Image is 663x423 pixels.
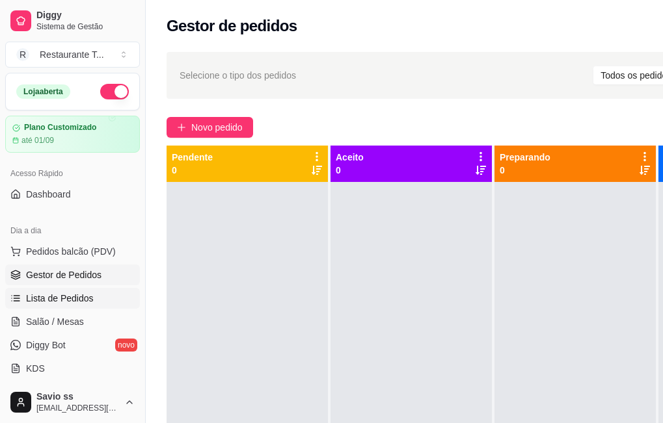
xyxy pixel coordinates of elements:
[36,21,135,32] span: Sistema de Gestão
[26,362,45,375] span: KDS
[16,48,29,61] span: R
[5,42,140,68] button: Select a team
[5,116,140,153] a: Plano Customizadoaté 01/09
[21,135,54,146] article: até 01/09
[5,264,140,285] a: Gestor de Pedidos
[167,16,297,36] h2: Gestor de pedidos
[26,188,71,201] span: Dashboard
[177,123,186,132] span: plus
[5,184,140,205] a: Dashboard
[336,164,364,177] p: 0
[167,117,253,138] button: Novo pedido
[172,164,213,177] p: 0
[5,5,140,36] a: DiggySistema de Gestão
[36,10,135,21] span: Diggy
[26,315,84,328] span: Salão / Mesas
[5,241,140,262] button: Pedidos balcão (PDV)
[5,288,140,309] a: Lista de Pedidos
[5,335,140,355] a: Diggy Botnovo
[24,123,96,133] article: Plano Customizado
[36,391,119,403] span: Savio ss
[26,339,66,352] span: Diggy Bot
[16,84,70,99] div: Loja aberta
[5,311,140,332] a: Salão / Mesas
[5,220,140,241] div: Dia a dia
[500,151,550,164] p: Preparando
[180,68,296,83] span: Selecione o tipo dos pedidos
[5,163,140,184] div: Acesso Rápido
[40,48,104,61] div: Restaurante T ...
[26,268,101,281] span: Gestor de Pedidos
[26,292,94,305] span: Lista de Pedidos
[5,387,140,418] button: Savio ss[EMAIL_ADDRESS][DOMAIN_NAME]
[26,245,116,258] span: Pedidos balcão (PDV)
[191,120,243,135] span: Novo pedido
[172,151,213,164] p: Pendente
[100,84,129,99] button: Alterar Status
[5,358,140,379] a: KDS
[336,151,364,164] p: Aceito
[36,403,119,413] span: [EMAIL_ADDRESS][DOMAIN_NAME]
[500,164,550,177] p: 0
